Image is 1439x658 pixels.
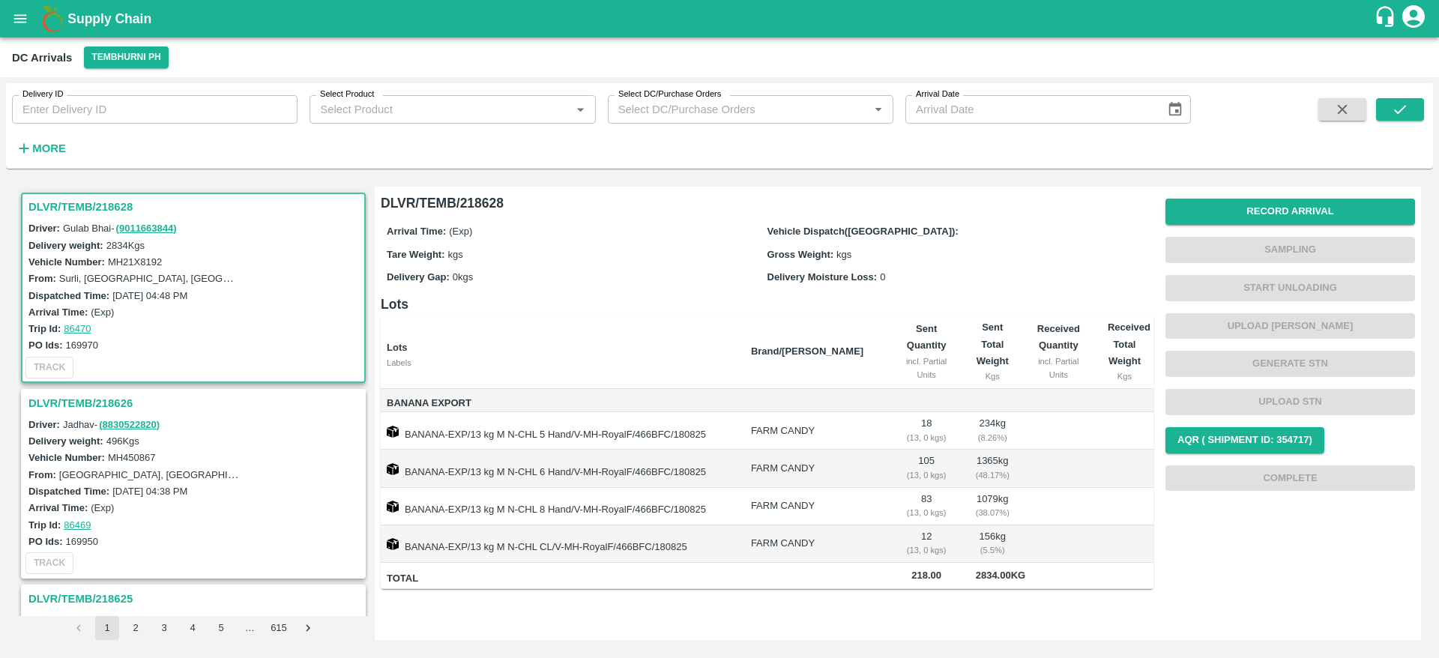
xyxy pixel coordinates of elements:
span: 218.00 [902,567,952,585]
label: MH450867 [108,452,156,463]
button: Choose date [1161,95,1189,124]
label: Driver: [28,223,60,234]
div: ( 13, 0 kgs) [902,506,952,519]
span: (Exp) [449,226,472,237]
label: Driver: [28,615,60,626]
div: customer-support [1374,5,1400,32]
label: [DATE] 04:48 PM [112,290,187,301]
div: Kgs [976,369,1010,383]
h3: DLVR/TEMB/218626 [28,393,363,413]
td: BANANA-EXP/13 kg M N-CHL 5 Hand/V-MH-RoyalF/466BFC/180825 [381,412,739,450]
label: Trip Id: [28,519,61,531]
b: Lots [387,342,407,353]
a: (8830522820) [99,419,160,430]
div: Kgs [1108,369,1141,383]
div: ( 38.07 %) [976,506,1010,519]
button: AQR ( Shipment Id: 354717) [1165,427,1324,453]
span: 0 kgs [453,271,473,283]
a: 86469 [64,519,91,531]
td: 234 kg [964,412,1022,450]
label: PO Ids: [28,536,63,547]
a: Supply Chain [67,8,1374,29]
nav: pagination navigation [64,616,322,640]
input: Enter Delivery ID [12,95,298,124]
label: 496 Kgs [106,435,139,447]
label: MH21X8192 [108,256,162,268]
b: Received Total Weight [1108,322,1150,366]
div: ( 48.17 %) [976,468,1010,482]
label: 169950 [66,536,98,547]
label: Vehicle Number: [28,452,105,463]
label: Delivery Moisture Loss: [767,271,878,283]
span: Banana Export [387,395,739,412]
label: Dispatched Time: [28,290,109,301]
label: Surli, [GEOGRAPHIC_DATA], [GEOGRAPHIC_DATA], [GEOGRAPHIC_DATA], [GEOGRAPHIC_DATA] [59,272,506,284]
button: open drawer [3,1,37,36]
td: BANANA-EXP/13 kg M N-CHL 6 Hand/V-MH-RoyalF/466BFC/180825 [381,450,739,487]
div: incl. Partial Units [1034,354,1084,382]
label: Select Product [320,88,374,100]
td: 18 [890,412,964,450]
div: account of current user [1400,3,1427,34]
label: PO Ids: [28,339,63,351]
label: Dispatched Time: [28,486,109,497]
button: Go to next page [296,616,320,640]
b: Received Quantity [1037,323,1080,351]
h3: DLVR/TEMB/218628 [28,197,363,217]
div: ( 13, 0 kgs) [902,543,952,557]
button: Open [570,100,590,119]
button: Go to page 4 [181,616,205,640]
h6: DLVR/TEMB/218628 [381,193,1153,214]
b: Brand/[PERSON_NAME] [751,345,863,357]
span: 0 [880,271,885,283]
img: box [387,463,399,475]
td: BANANA-EXP/13 kg M N-CHL 8 Hand/V-MH-RoyalF/466BFC/180825 [381,488,739,525]
h6: Lots [381,294,1153,315]
td: 105 [890,450,964,487]
td: 1079 kg [964,488,1022,525]
button: Go to page 2 [124,616,148,640]
label: Arrival Time: [387,226,446,237]
input: Select Product [314,100,566,119]
div: … [238,621,262,636]
button: Go to page 5 [209,616,233,640]
td: FARM CANDY [739,412,890,450]
label: Vehicle Number: [28,256,105,268]
label: Delivery ID [22,88,63,100]
input: Select DC/Purchase Orders [612,100,845,119]
b: Supply Chain [67,11,151,26]
label: [DATE] 04:38 PM [112,486,187,497]
a: (8830522820) [99,615,160,626]
img: box [387,538,399,550]
label: Driver: [28,419,60,430]
span: kgs [448,249,463,260]
label: Gross Weight: [767,249,834,260]
button: Select DC [84,46,168,68]
label: [GEOGRAPHIC_DATA], [GEOGRAPHIC_DATA], [GEOGRAPHIC_DATA], [GEOGRAPHIC_DATA], [GEOGRAPHIC_DATA] [59,468,588,480]
img: logo [37,4,67,34]
div: ( 8.26 %) [976,431,1010,444]
strong: More [32,142,66,154]
span: kgs [836,249,851,260]
div: DC Arrivals [12,48,72,67]
a: 86470 [64,323,91,334]
label: (Exp) [91,307,114,318]
span: Jadhav - [63,615,161,626]
label: Arrival Time: [28,502,88,513]
button: More [12,136,70,161]
div: Labels [387,356,739,369]
td: 83 [890,488,964,525]
label: From: [28,469,56,480]
button: Go to page 3 [152,616,176,640]
label: Delivery weight: [28,435,103,447]
label: 169970 [66,339,98,351]
span: 2834.00 Kg [976,570,1026,581]
b: Sent Total Weight [977,322,1009,366]
td: 156 kg [964,525,1022,563]
label: Delivery weight: [28,240,103,251]
img: box [387,501,399,513]
td: 1365 kg [964,450,1022,487]
td: FARM CANDY [739,450,890,487]
label: Trip Id: [28,323,61,334]
div: ( 5.5 %) [976,543,1010,557]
